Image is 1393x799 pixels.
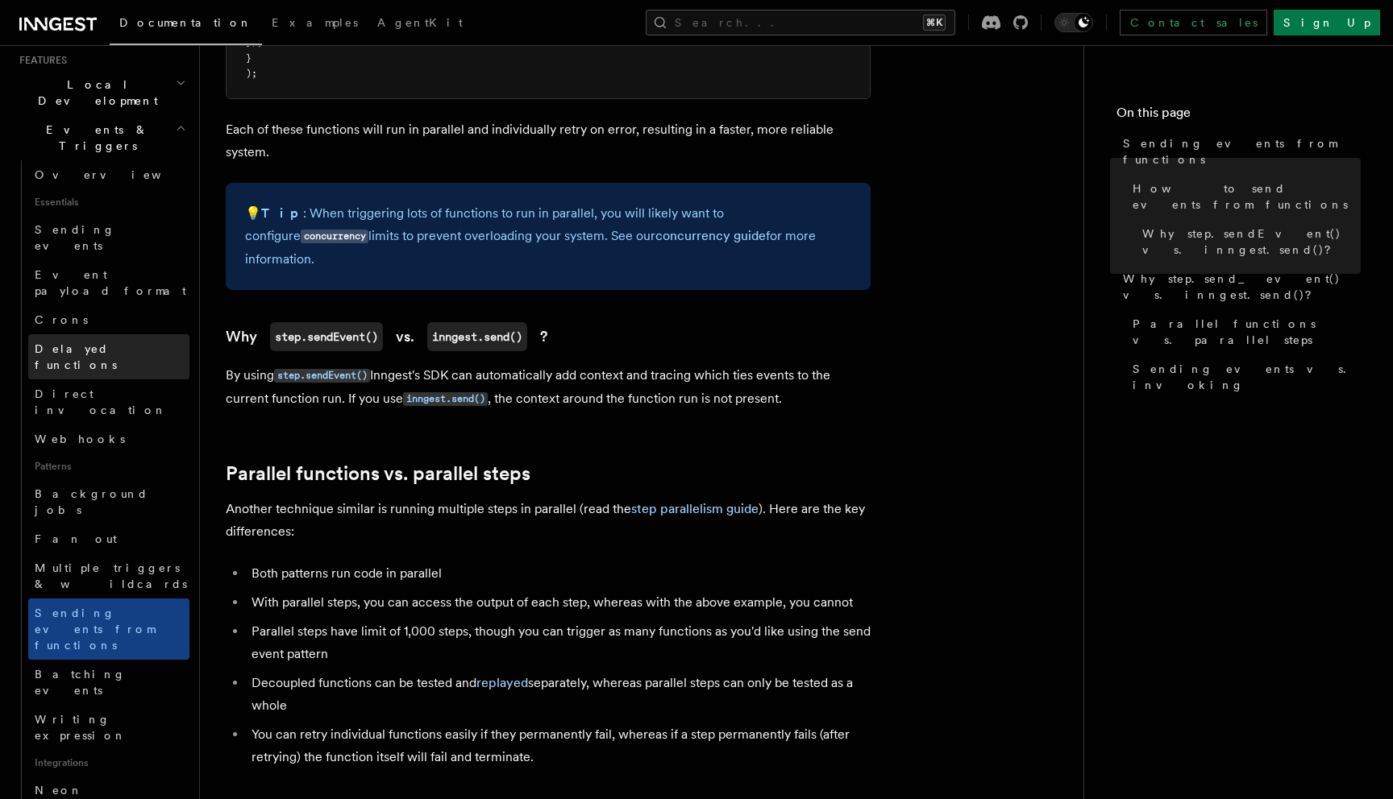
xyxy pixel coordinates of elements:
[35,342,117,371] span: Delayed functions
[246,68,257,79] span: );
[1116,103,1361,129] h4: On this page
[35,223,115,252] span: Sending events
[1133,180,1361,213] span: How to send events from functions
[247,591,871,614] li: With parallel steps, you can access the output of each step, whereas with the above example, you ...
[1142,226,1361,258] span: Why step.sendEvent() vs. inngest.send()?
[35,313,88,326] span: Crons
[1126,309,1361,354] a: Parallel functions vs. parallel steps
[261,205,303,221] strong: Tip
[28,660,189,705] a: Batching events
[1133,316,1361,348] span: Parallel functions vs. parallel steps
[1054,13,1093,32] button: Toggle dark mode
[226,462,530,485] a: Parallel functions vs. parallel steps
[226,118,871,164] p: Each of these functions will run in parallel and individually retry on error, resulting in a fast...
[28,379,189,424] a: Direct invocation
[1133,361,1361,393] span: Sending events vs. invoking
[13,54,67,67] span: Features
[1116,129,1361,174] a: Sending events from functions
[28,189,189,215] span: Essentials
[28,479,189,524] a: Background jobs
[246,52,252,64] span: }
[274,369,370,383] code: step.sendEvent()
[226,498,871,543] p: Another technique similar is running multiple steps in parallel (read the ). Here are the key dif...
[35,713,127,742] span: Writing expression
[28,705,189,750] a: Writing expression
[1126,354,1361,399] a: Sending events vs. invoking
[262,5,368,43] a: Examples
[245,202,851,271] p: 💡 : When triggering lots of functions to run in parallel, you will likely want to configure limit...
[427,322,527,351] code: inngest.send()
[1126,174,1361,219] a: How to send events from functions
[646,10,955,35] button: Search...⌘K
[35,168,201,181] span: Overview
[35,487,148,516] span: Background jobs
[28,424,189,453] a: Webhooks
[270,322,383,351] code: step.sendEvent()
[1123,135,1361,168] span: Sending events from functions
[1120,10,1267,35] a: Contact sales
[119,16,252,29] span: Documentation
[28,553,189,598] a: Multiple triggers & wildcards
[28,750,189,776] span: Integrations
[631,501,759,516] a: step parallelism guide
[13,70,189,115] button: Local Development
[28,453,189,479] span: Patterns
[1274,10,1380,35] a: Sign Up
[377,16,463,29] span: AgentKit
[28,334,189,379] a: Delayed functions
[247,620,871,665] li: Parallel steps have limit of 1,000 steps, though you can trigger as many functions as you'd like ...
[13,77,176,109] span: Local Development
[35,668,126,697] span: Batching events
[368,5,472,43] a: AgentKit
[247,672,871,717] li: Decoupled functions can be tested and separately, whereas parallel steps can only be tested as a ...
[403,391,488,406] a: inngest.send()
[35,561,187,590] span: Multiple triggers & wildcards
[13,115,189,160] button: Events & Triggers
[35,387,167,416] span: Direct invocation
[35,532,117,545] span: Fan out
[1123,271,1361,303] span: Why step.send_event() vs. inngest.send()?
[274,367,370,383] a: step.sendEvent()
[403,392,488,406] code: inngest.send()
[35,433,125,445] span: Webhooks
[226,364,871,411] p: By using Inngest's SDK can automatically add context and tracing which ties events to the current...
[655,228,766,243] a: concurrency guide
[35,606,155,652] span: Sending events from functions
[476,675,528,690] a: replayed
[247,723,871,768] li: You can retry individual functions easily if they permanently fail, whereas if a step permanently...
[28,305,189,334] a: Crons
[247,562,871,585] li: Both patterns run code in parallel
[35,268,186,297] span: Event payload format
[28,598,189,660] a: Sending events from functions
[28,160,189,189] a: Overview
[1136,219,1361,264] a: Why step.sendEvent() vs. inngest.send()?
[923,14,946,31] kbd: ⌘K
[28,260,189,305] a: Event payload format
[35,784,83,797] span: Neon
[110,5,262,45] a: Documentation
[272,16,358,29] span: Examples
[13,122,176,154] span: Events & Triggers
[1116,264,1361,309] a: Why step.send_event() vs. inngest.send()?
[226,322,547,351] a: Whystep.sendEvent()vs.inngest.send()?
[28,215,189,260] a: Sending events
[28,524,189,553] a: Fan out
[301,230,368,243] code: concurrency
